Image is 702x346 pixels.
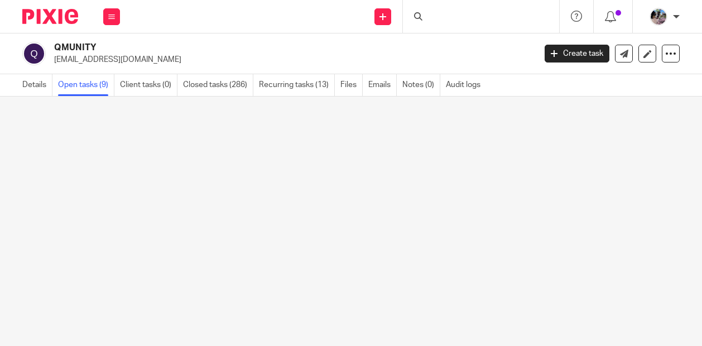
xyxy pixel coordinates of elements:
a: Client tasks (0) [120,74,177,96]
a: Audit logs [446,74,486,96]
a: Files [340,74,363,96]
a: Details [22,74,52,96]
a: Create task [545,45,609,63]
a: Recurring tasks (13) [259,74,335,96]
a: Send new email [615,45,633,63]
h2: QMUNITY [54,42,433,54]
img: Pixie [22,9,78,24]
a: Emails [368,74,397,96]
img: svg%3E [22,42,46,65]
a: Edit client [638,45,656,63]
a: Closed tasks (286) [183,74,253,96]
a: Notes (0) [402,74,440,96]
p: [EMAIL_ADDRESS][DOMAIN_NAME] [54,54,528,65]
img: Screen%20Shot%202020-06-25%20at%209.49.30%20AM.png [650,8,667,26]
a: Open tasks (9) [58,74,114,96]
